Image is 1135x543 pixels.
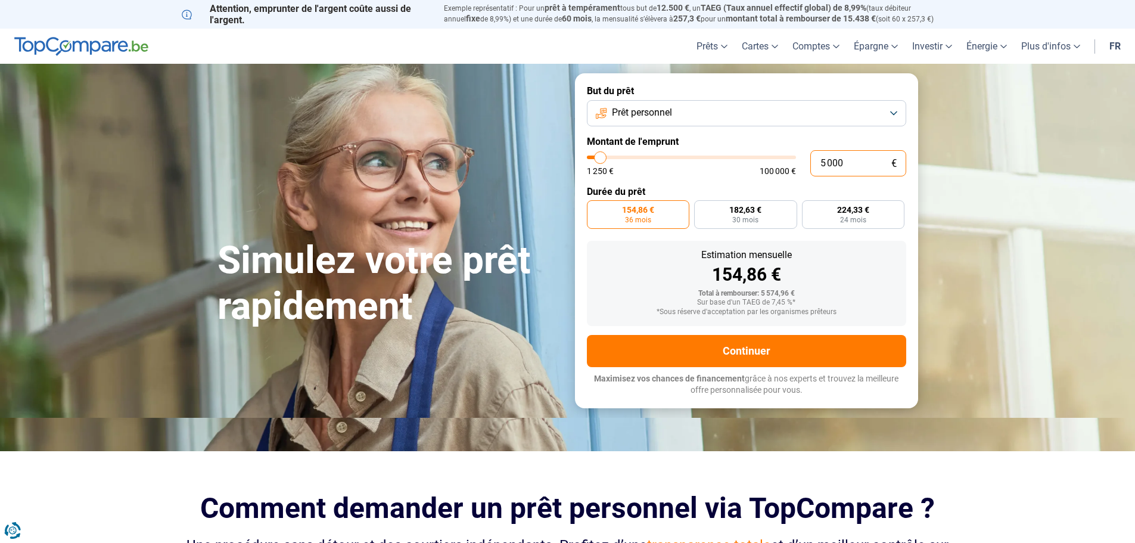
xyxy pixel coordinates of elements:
div: 154,86 € [596,266,897,284]
button: Prêt personnel [587,100,906,126]
span: fixe [466,14,480,23]
label: But du prêt [587,85,906,97]
div: Sur base d'un TAEG de 7,45 %* [596,299,897,307]
span: 224,33 € [837,206,869,214]
h1: Simulez votre prêt rapidement [217,238,561,330]
img: TopCompare [14,37,148,56]
label: Durée du prêt [587,186,906,197]
div: Estimation mensuelle [596,250,897,260]
p: Exemple représentatif : Pour un tous but de , un (taux débiteur annuel de 8,99%) et une durée de ... [444,3,954,24]
span: € [891,159,897,169]
a: Plus d'infos [1014,29,1087,64]
span: Maximisez vos chances de financement [594,374,745,383]
p: grâce à nos experts et trouvez la meilleure offre personnalisée pour vous. [587,373,906,396]
span: 30 mois [732,216,758,224]
button: Continuer [587,335,906,367]
a: Épargne [847,29,905,64]
span: 257,3 € [673,14,701,23]
a: Cartes [735,29,785,64]
span: montant total à rembourser de 15.438 € [726,14,876,23]
span: 24 mois [840,216,866,224]
a: Investir [905,29,959,64]
div: *Sous réserve d'acceptation par les organismes prêteurs [596,308,897,317]
span: 154,86 € [622,206,654,214]
span: TAEG (Taux annuel effectif global) de 8,99% [701,3,866,13]
label: Montant de l'emprunt [587,136,906,147]
span: Prêt personnel [612,106,672,119]
span: 12.500 € [657,3,689,13]
div: Total à rembourser: 5 574,96 € [596,290,897,298]
span: 36 mois [625,216,651,224]
a: fr [1102,29,1128,64]
span: prêt à tempérament [545,3,620,13]
h2: Comment demander un prêt personnel via TopCompare ? [182,492,954,525]
span: 182,63 € [729,206,761,214]
a: Énergie [959,29,1014,64]
span: 60 mois [562,14,592,23]
p: Attention, emprunter de l'argent coûte aussi de l'argent. [182,3,430,26]
a: Comptes [785,29,847,64]
span: 1 250 € [587,167,614,175]
span: 100 000 € [760,167,796,175]
a: Prêts [689,29,735,64]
